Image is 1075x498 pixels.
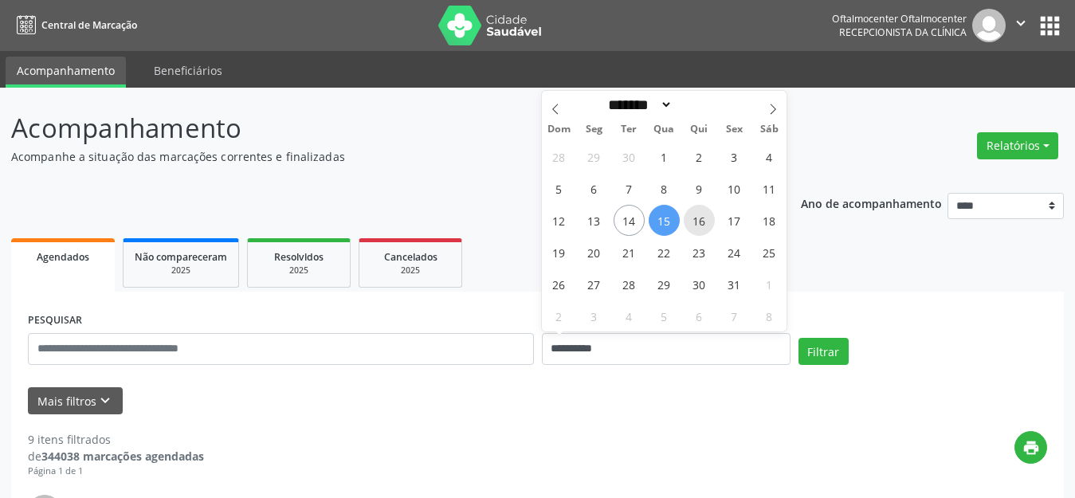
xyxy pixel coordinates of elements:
span: Novembro 5, 2025 [649,300,680,331]
span: Outubro 7, 2025 [614,173,645,204]
span: Outubro 24, 2025 [719,237,750,268]
a: Beneficiários [143,57,233,84]
span: Sáb [751,124,787,135]
span: Agendados [37,250,89,264]
span: Outubro 14, 2025 [614,205,645,236]
span: Outubro 18, 2025 [754,205,785,236]
button:  [1006,9,1036,42]
button: Mais filtroskeyboard_arrow_down [28,387,123,415]
span: Outubro 30, 2025 [684,269,715,300]
label: PESQUISAR [28,308,82,333]
div: Página 1 de 1 [28,465,204,478]
button: Relatórios [977,132,1058,159]
span: Outubro 6, 2025 [579,173,610,204]
span: Resolvidos [274,250,324,264]
span: Central de Marcação [41,18,137,32]
span: Setembro 28, 2025 [543,141,575,172]
div: 9 itens filtrados [28,431,204,448]
span: Setembro 30, 2025 [614,141,645,172]
span: Outubro 5, 2025 [543,173,575,204]
span: Recepcionista da clínica [839,25,967,39]
p: Acompanhamento [11,108,748,148]
input: Year [673,96,725,113]
span: Outubro 3, 2025 [719,141,750,172]
p: Acompanhe a situação das marcações correntes e finalizadas [11,148,748,165]
span: Outubro 19, 2025 [543,237,575,268]
span: Outubro 21, 2025 [614,237,645,268]
i: keyboard_arrow_down [96,392,114,410]
span: Não compareceram [135,250,227,264]
span: Outubro 17, 2025 [719,205,750,236]
div: 2025 [259,265,339,276]
span: Outubro 29, 2025 [649,269,680,300]
div: 2025 [135,265,227,276]
span: Outubro 25, 2025 [754,237,785,268]
span: Outubro 2, 2025 [684,141,715,172]
span: Novembro 8, 2025 [754,300,785,331]
strong: 344038 marcações agendadas [41,449,204,464]
span: Sex [716,124,751,135]
span: Outubro 28, 2025 [614,269,645,300]
span: Outubro 9, 2025 [684,173,715,204]
span: Outubro 1, 2025 [649,141,680,172]
span: Ter [611,124,646,135]
button: print [1014,431,1047,464]
span: Outubro 13, 2025 [579,205,610,236]
span: Dom [542,124,577,135]
span: Outubro 15, 2025 [649,205,680,236]
button: apps [1036,12,1064,40]
span: Outubro 27, 2025 [579,269,610,300]
a: Acompanhamento [6,57,126,88]
i:  [1012,14,1030,32]
p: Ano de acompanhamento [801,193,942,213]
span: Outubro 12, 2025 [543,205,575,236]
button: Filtrar [798,338,849,365]
div: de [28,448,204,465]
span: Outubro 31, 2025 [719,269,750,300]
span: Qua [646,124,681,135]
img: img [972,9,1006,42]
span: Outubro 20, 2025 [579,237,610,268]
span: Seg [576,124,611,135]
span: Outubro 4, 2025 [754,141,785,172]
span: Novembro 7, 2025 [719,300,750,331]
span: Novembro 6, 2025 [684,300,715,331]
span: Novembro 2, 2025 [543,300,575,331]
span: Cancelados [384,250,437,264]
span: Outubro 22, 2025 [649,237,680,268]
span: Outubro 26, 2025 [543,269,575,300]
div: 2025 [371,265,450,276]
select: Month [603,96,673,113]
div: Oftalmocenter Oftalmocenter [832,12,967,25]
span: Outubro 16, 2025 [684,205,715,236]
span: Setembro 29, 2025 [579,141,610,172]
span: Novembro 4, 2025 [614,300,645,331]
a: Central de Marcação [11,12,137,38]
span: Novembro 3, 2025 [579,300,610,331]
span: Outubro 8, 2025 [649,173,680,204]
span: Qui [681,124,716,135]
span: Outubro 23, 2025 [684,237,715,268]
span: Outubro 11, 2025 [754,173,785,204]
i: print [1022,439,1040,457]
span: Novembro 1, 2025 [754,269,785,300]
span: Outubro 10, 2025 [719,173,750,204]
